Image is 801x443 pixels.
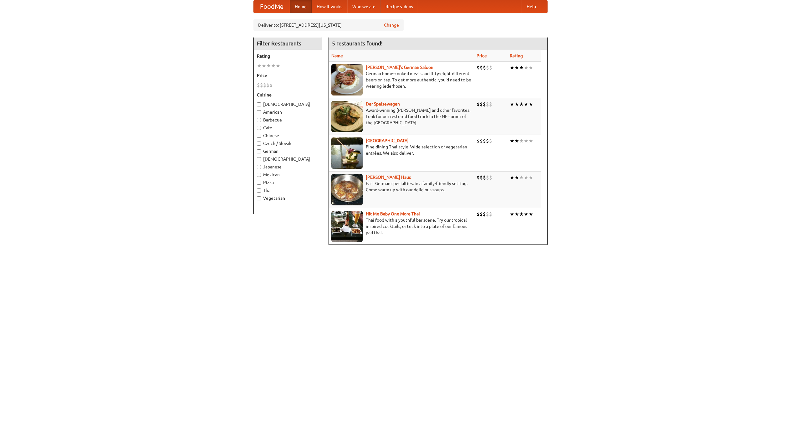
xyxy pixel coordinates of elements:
li: $ [260,82,263,89]
label: American [257,109,319,115]
input: Mexican [257,173,261,177]
li: ★ [266,62,271,69]
a: Home [290,0,312,13]
li: $ [257,82,260,89]
a: [PERSON_NAME] Haus [366,175,411,180]
label: Mexican [257,172,319,178]
label: Cafe [257,125,319,131]
li: $ [480,101,483,108]
div: Deliver to: [STREET_ADDRESS][US_STATE] [253,19,404,31]
li: $ [477,64,480,71]
li: ★ [528,101,533,108]
input: Pizza [257,181,261,185]
li: ★ [510,64,514,71]
a: Who we are [347,0,380,13]
p: German home-cooked meals and fifty-eight different beers on tap. To get more authentic, you'd nee... [331,70,472,89]
li: ★ [514,174,519,181]
a: Rating [510,53,523,58]
input: American [257,110,261,114]
img: satay.jpg [331,137,363,169]
li: ★ [528,64,533,71]
li: ★ [524,64,528,71]
li: ★ [524,137,528,144]
label: Vegetarian [257,195,319,201]
li: ★ [514,101,519,108]
li: ★ [271,62,276,69]
a: Name [331,53,343,58]
li: ★ [262,62,266,69]
li: $ [477,211,480,218]
li: ★ [519,137,524,144]
input: Cafe [257,126,261,130]
li: $ [266,82,269,89]
a: Help [522,0,541,13]
li: ★ [528,137,533,144]
li: $ [489,174,492,181]
p: Thai food with a youthful bar scene. Try our tropical inspired cocktails, or tuck into a plate of... [331,217,472,236]
a: [PERSON_NAME]'s German Saloon [366,65,433,70]
a: How it works [312,0,347,13]
a: FoodMe [254,0,290,13]
img: babythai.jpg [331,211,363,242]
input: Japanese [257,165,261,169]
a: [GEOGRAPHIC_DATA] [366,138,409,143]
li: ★ [519,101,524,108]
li: $ [477,174,480,181]
li: ★ [510,101,514,108]
li: ★ [519,211,524,218]
p: Fine dining Thai-style. Wide selection of vegetarian entrées. We also deliver. [331,144,472,156]
label: Czech / Slovak [257,140,319,147]
a: Change [384,22,399,28]
input: [DEMOGRAPHIC_DATA] [257,102,261,106]
h5: Rating [257,53,319,59]
a: Der Speisewagen [366,101,400,106]
li: $ [483,64,486,71]
h5: Price [257,72,319,79]
p: East German specialties, in a family-friendly setting. Come warm up with our delicious soups. [331,180,472,193]
li: $ [480,211,483,218]
li: ★ [514,211,519,218]
li: $ [486,101,489,108]
p: Award-winning [PERSON_NAME] and other favorites. Look for our restored food truck in the NE corne... [331,107,472,126]
label: Barbecue [257,117,319,123]
img: esthers.jpg [331,64,363,95]
li: ★ [519,64,524,71]
li: ★ [276,62,280,69]
li: $ [489,211,492,218]
label: Japanese [257,164,319,170]
input: [DEMOGRAPHIC_DATA] [257,157,261,161]
li: ★ [524,211,528,218]
input: Czech / Slovak [257,142,261,146]
li: $ [477,137,480,144]
label: Chinese [257,132,319,139]
li: ★ [514,64,519,71]
input: Thai [257,188,261,193]
li: $ [489,137,492,144]
li: ★ [510,174,514,181]
h4: Filter Restaurants [254,37,322,50]
li: $ [489,101,492,108]
li: $ [489,64,492,71]
li: $ [480,137,483,144]
input: Vegetarian [257,196,261,200]
li: ★ [528,174,533,181]
li: $ [483,211,486,218]
label: Pizza [257,179,319,186]
a: Hit Me Baby One More Thai [366,211,420,216]
ng-pluralize: 5 restaurants found! [332,40,383,46]
input: Barbecue [257,118,261,122]
li: $ [269,82,273,89]
li: $ [483,137,486,144]
input: German [257,149,261,153]
li: $ [483,101,486,108]
h5: Cuisine [257,92,319,98]
img: speisewagen.jpg [331,101,363,132]
a: Price [477,53,487,58]
li: $ [483,174,486,181]
li: ★ [524,101,528,108]
a: Recipe videos [380,0,418,13]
